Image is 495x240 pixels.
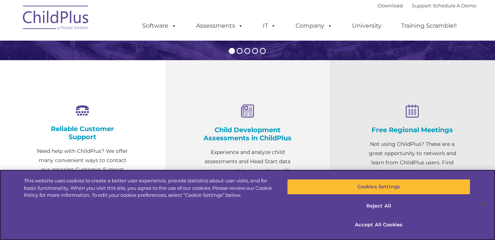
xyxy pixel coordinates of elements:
[24,177,272,199] div: This website uses cookies to create a better user experience, provide statistics about user visit...
[433,3,476,8] a: Schedule A Demo
[189,18,251,33] a: Assessments
[367,140,458,186] p: Not using ChildPlus? These are a great opportunity to network and learn from ChildPlus users. Fin...
[287,198,470,214] button: Reject All
[394,18,464,33] a: Training Scramble!!
[378,3,403,8] a: Download
[37,147,128,202] p: Need help with ChildPlus? We offer many convenient ways to contact our amazing Customer Support r...
[412,3,431,8] a: Support
[287,179,470,195] button: Cookies Settings
[202,148,293,203] p: Experience and analyze child assessments and Head Start data management in one system with zero c...
[367,126,458,134] h4: Free Regional Meetings
[345,18,389,33] a: University
[475,196,491,212] button: Close
[135,18,184,33] a: Software
[102,79,134,85] span: Phone number
[255,18,283,33] a: IT
[287,217,470,233] button: Accept All Cookies
[19,0,93,37] img: ChildPlus by Procare Solutions
[102,49,125,54] span: Last name
[288,18,340,33] a: Company
[378,3,476,8] font: |
[202,126,293,142] h4: Child Development Assessments in ChildPlus
[37,125,128,141] h4: Reliable Customer Support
